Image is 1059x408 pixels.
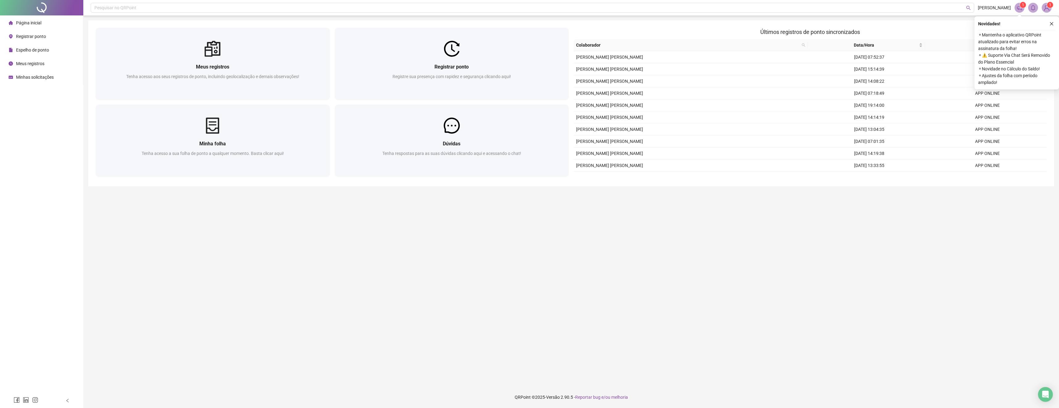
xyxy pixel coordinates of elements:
span: [PERSON_NAME] [PERSON_NAME] [576,79,643,84]
td: APP ONLINE [928,63,1047,75]
span: ⚬ Novidade no Cálculo do Saldo! [978,65,1055,72]
th: Origem [925,39,1042,51]
span: Dúvidas [443,141,460,147]
span: Reportar bug e/ou melhoria [575,395,628,400]
span: [PERSON_NAME] [PERSON_NAME] [576,139,643,144]
a: DúvidasTenha respostas para as suas dúvidas clicando aqui e acessando o chat! [335,105,569,177]
span: search [800,40,807,50]
td: [DATE] 14:14:19 [810,111,928,123]
span: bell [1030,5,1036,10]
td: APP ONLINE [928,75,1047,87]
span: [PERSON_NAME] [PERSON_NAME] [576,67,643,72]
img: 81246 [1042,3,1051,12]
span: Colaborador [576,42,799,48]
span: [PERSON_NAME] [PERSON_NAME] [576,151,643,156]
sup: Atualize o seu contato no menu Meus Dados [1047,2,1053,8]
td: APP ONLINE [928,135,1047,148]
td: APP ONLINE [928,123,1047,135]
span: home [9,21,13,25]
td: APP ONLINE [928,87,1047,99]
span: Data/Hora [810,42,918,48]
td: [DATE] 07:52:37 [810,51,928,63]
td: [DATE] 13:04:35 [810,123,928,135]
span: [PERSON_NAME] [PERSON_NAME] [576,115,643,120]
span: [PERSON_NAME] [978,4,1011,11]
span: [PERSON_NAME] [PERSON_NAME] [576,163,643,168]
td: [DATE] 14:08:22 [810,75,928,87]
span: ⚬ Mantenha o aplicativo QRPoint atualizado para evitar erros na assinatura da folha! [978,31,1055,52]
span: environment [9,34,13,39]
td: APP ONLINE [928,51,1047,63]
span: file [9,48,13,52]
td: APP ONLINE [928,111,1047,123]
span: search [802,43,805,47]
td: [DATE] 07:18:49 [810,87,928,99]
span: notification [1017,5,1022,10]
span: instagram [32,397,38,403]
td: [DATE] 07:01:35 [810,135,928,148]
td: APP ONLINE [928,160,1047,172]
span: Minhas solicitações [16,75,54,80]
th: Data/Hora [808,39,925,51]
span: Tenha acesso a sua folha de ponto a qualquer momento. Basta clicar aqui! [142,151,284,156]
td: [DATE] 07:00:47 [810,172,928,184]
span: Registrar ponto [16,34,46,39]
td: [DATE] 15:14:39 [810,63,928,75]
span: close [1049,22,1054,26]
span: Meus registros [196,64,229,70]
span: Meus registros [16,61,44,66]
footer: QRPoint © 2025 - 2.90.5 - [83,386,1059,408]
span: 1 [1022,3,1024,7]
span: [PERSON_NAME] [PERSON_NAME] [576,55,643,60]
span: Registre sua presença com rapidez e segurança clicando aqui! [392,74,511,79]
span: facebook [14,397,20,403]
td: [DATE] 19:14:00 [810,99,928,111]
span: Página inicial [16,20,41,25]
span: clock-circle [9,61,13,66]
span: Espelho de ponto [16,48,49,52]
span: 1 [1049,3,1051,7]
td: APP ONLINE [928,172,1047,184]
td: [DATE] 13:33:55 [810,160,928,172]
td: APP ONLINE [928,148,1047,160]
span: search [966,6,971,10]
span: [PERSON_NAME] [PERSON_NAME] [576,103,643,108]
a: Minha folhaTenha acesso a sua folha de ponto a qualquer momento. Basta clicar aqui! [96,105,330,177]
a: Meus registrosTenha acesso aos seus registros de ponto, incluindo geolocalização e demais observa... [96,28,330,100]
span: Registrar ponto [434,64,469,70]
span: Tenha acesso aos seus registros de ponto, incluindo geolocalização e demais observações! [126,74,299,79]
td: [DATE] 14:19:38 [810,148,928,160]
span: Minha folha [199,141,226,147]
span: Tenha respostas para as suas dúvidas clicando aqui e acessando o chat! [382,151,521,156]
span: schedule [9,75,13,79]
span: ⚬ ⚠️ Suporte Via Chat Será Removido do Plano Essencial [978,52,1055,65]
span: left [65,398,70,403]
span: linkedin [23,397,29,403]
span: [PERSON_NAME] [PERSON_NAME] [576,127,643,132]
span: Versão [546,395,560,400]
sup: 1 [1020,2,1026,8]
a: Registrar pontoRegistre sua presença com rapidez e segurança clicando aqui! [335,28,569,100]
span: Novidades ! [978,20,1000,27]
span: [PERSON_NAME] [PERSON_NAME] [576,91,643,96]
div: Open Intercom Messenger [1038,387,1053,402]
span: Últimos registros de ponto sincronizados [760,29,860,35]
td: APP ONLINE [928,99,1047,111]
span: ⚬ Ajustes da folha com período ampliado! [978,72,1055,86]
